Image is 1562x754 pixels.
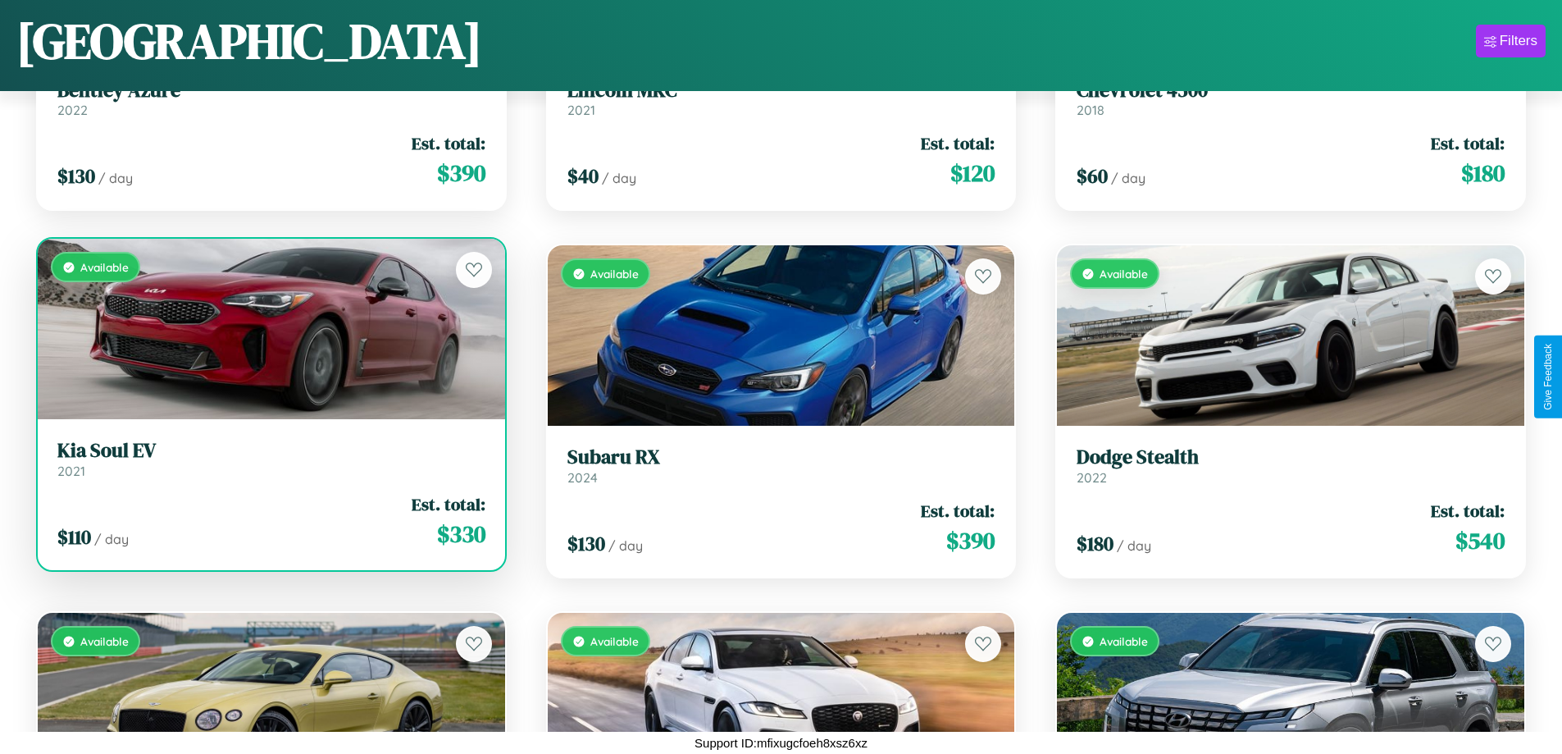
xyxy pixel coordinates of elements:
[1431,131,1505,155] span: Est. total:
[1100,634,1148,648] span: Available
[1500,33,1537,49] div: Filters
[94,531,129,547] span: / day
[567,79,995,119] a: Lincoln MKC2021
[1100,267,1148,281] span: Available
[567,162,599,190] span: $ 40
[1077,102,1104,118] span: 2018
[57,102,88,118] span: 2022
[567,446,995,486] a: Subaru RX2024
[57,162,95,190] span: $ 130
[57,439,485,463] h3: Kia Soul EV
[590,634,639,648] span: Available
[80,260,129,274] span: Available
[590,267,639,281] span: Available
[1117,537,1151,554] span: / day
[1111,170,1145,186] span: / day
[1077,446,1505,469] h3: Dodge Stealth
[921,131,995,155] span: Est. total:
[437,518,485,551] span: $ 330
[567,102,595,118] span: 2021
[57,523,91,551] span: $ 110
[694,732,868,754] p: Support ID: mfixugcfoeh8xsz6xz
[1461,157,1505,190] span: $ 180
[437,157,485,190] span: $ 390
[1077,446,1505,486] a: Dodge Stealth2022
[1077,162,1108,190] span: $ 60
[57,439,485,479] a: Kia Soul EV2021
[567,469,598,486] span: 2024
[567,530,605,557] span: $ 130
[921,499,995,523] span: Est. total:
[57,463,85,479] span: 2021
[412,492,485,516] span: Est. total:
[602,170,636,186] span: / day
[1476,25,1546,57] button: Filters
[567,446,995,469] h3: Subaru RX
[1455,524,1505,557] span: $ 540
[950,157,995,190] span: $ 120
[412,131,485,155] span: Est. total:
[98,170,133,186] span: / day
[1077,79,1505,119] a: Chevrolet 45002018
[1542,344,1554,410] div: Give Feedback
[57,79,485,119] a: Bentley Azure2022
[608,537,643,554] span: / day
[1077,469,1107,486] span: 2022
[80,634,129,648] span: Available
[1077,530,1113,557] span: $ 180
[16,7,482,75] h1: [GEOGRAPHIC_DATA]
[946,524,995,557] span: $ 390
[1431,499,1505,523] span: Est. total:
